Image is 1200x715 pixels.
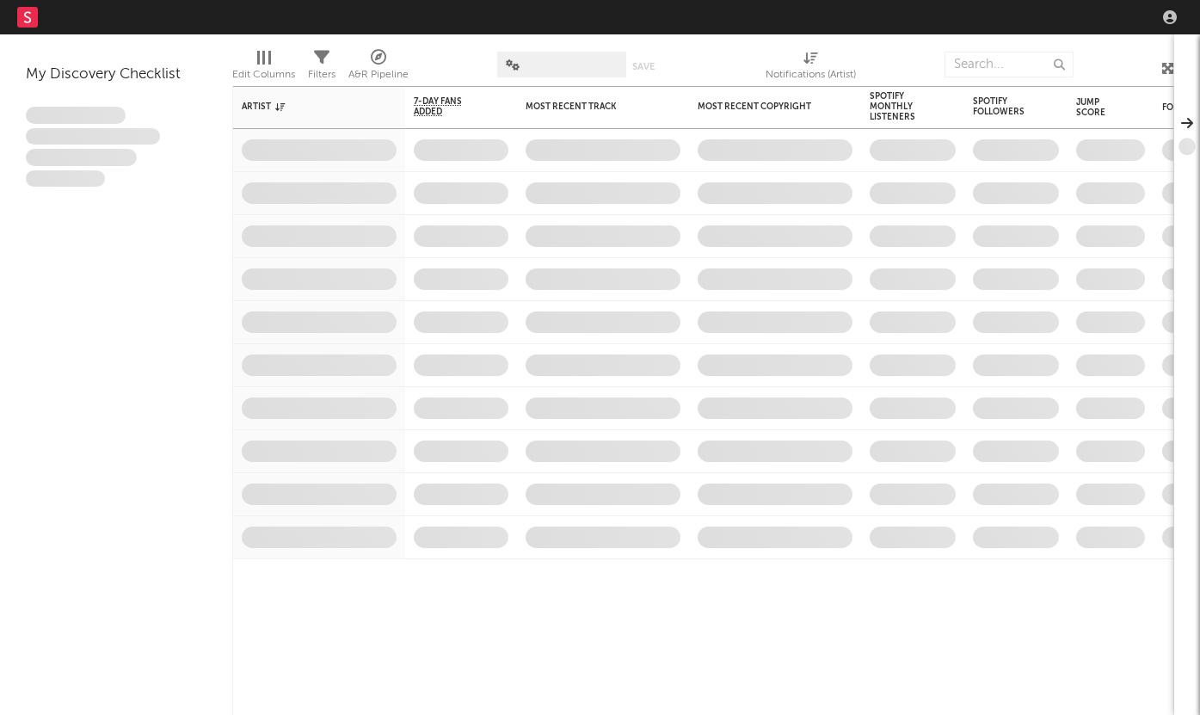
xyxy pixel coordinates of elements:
[348,43,409,93] div: A&R Pipeline
[414,96,483,117] span: 7-Day Fans Added
[945,52,1074,77] input: Search...
[973,96,1033,117] div: Spotify Followers
[242,102,371,112] div: Artist
[308,65,335,85] div: Filters
[26,107,126,124] span: Lorem ipsum dolor
[232,43,295,93] div: Edit Columns
[766,43,856,93] div: Notifications (Artist)
[698,102,827,112] div: Most Recent Copyright
[26,128,160,145] span: Integer aliquet in purus et
[348,65,409,85] div: A&R Pipeline
[26,65,206,85] div: My Discovery Checklist
[1076,97,1119,118] div: Jump Score
[308,43,335,93] div: Filters
[26,170,105,188] span: Aliquam viverra
[232,65,295,85] div: Edit Columns
[26,149,137,166] span: Praesent ac interdum
[870,91,930,122] div: Spotify Monthly Listeners
[526,102,655,112] div: Most Recent Track
[632,62,655,71] button: Save
[766,65,856,85] div: Notifications (Artist)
